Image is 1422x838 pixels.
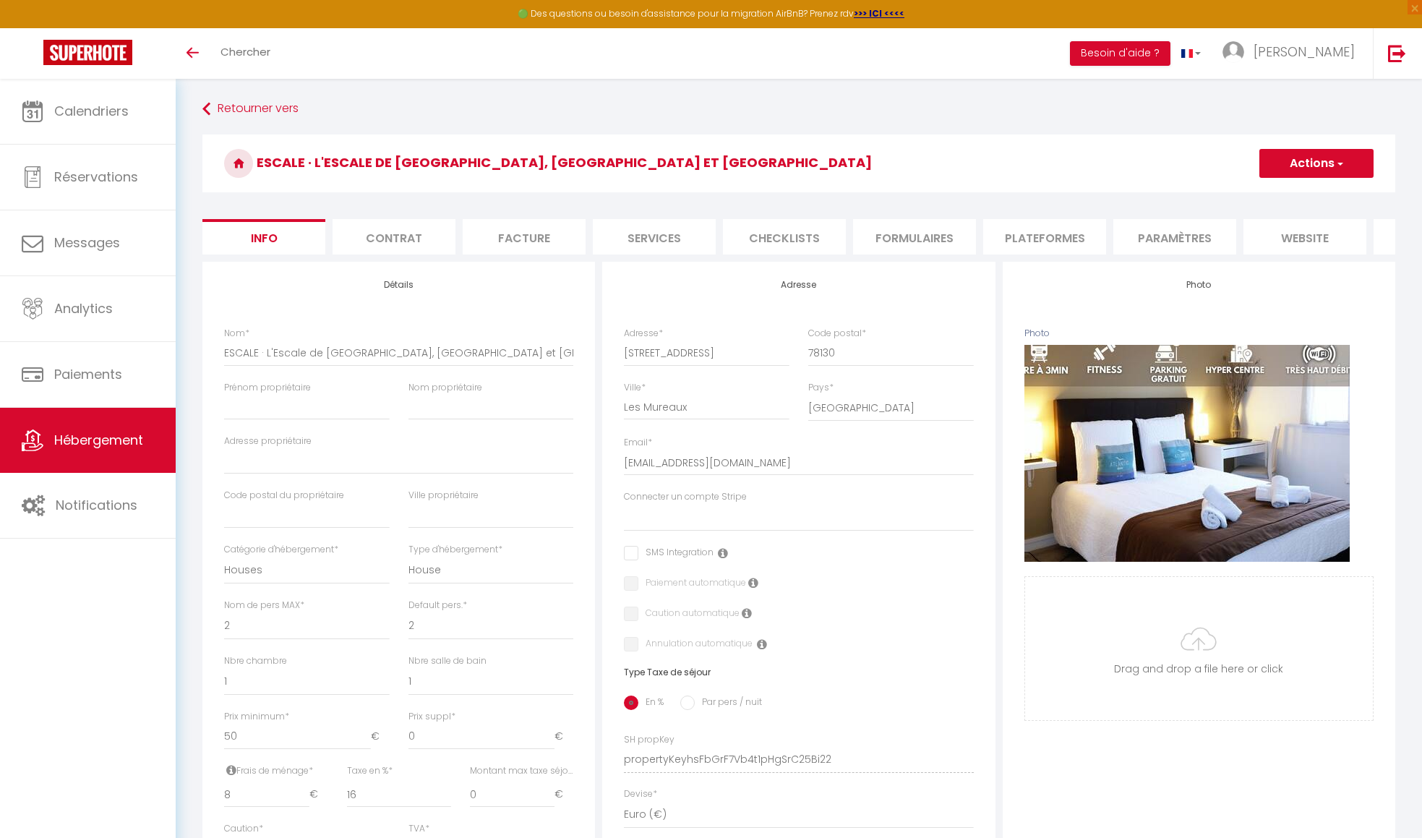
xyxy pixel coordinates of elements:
[854,7,904,20] a: >>> ICI <<<<
[624,327,663,341] label: Adresse
[224,280,573,290] h4: Détails
[624,436,652,450] label: Email
[1222,41,1244,63] img: ...
[1388,44,1406,62] img: logout
[371,724,390,750] span: €
[1113,219,1236,255] li: Paramètres
[210,28,281,79] a: Chercher
[408,654,487,668] label: Nbre salle de bain
[1243,219,1366,255] li: website
[624,381,646,395] label: Ville
[723,219,846,255] li: Checklists
[470,782,555,808] input: Montant max taxe séjour
[408,822,429,836] label: TVA
[54,299,113,317] span: Analytics
[408,710,455,724] label: Prix suppl
[624,667,973,677] h6: Type Taxe de séjour
[224,543,338,557] label: Catégorie d'hébergement
[983,219,1106,255] li: Plateformes
[224,599,304,612] label: Nom de pers MAX
[224,435,312,448] label: Adresse propriétaire
[408,599,467,612] label: Default pers.
[624,733,674,747] label: SH propKey
[638,607,740,623] label: Caution automatique
[54,168,138,186] span: Réservations
[408,489,479,503] label: Ville propriétaire
[347,764,393,778] label: Taxe en %
[224,381,311,395] label: Prénom propriétaire
[224,710,289,724] label: Prix minimum
[1259,149,1374,178] button: Actions
[54,102,129,120] span: Calendriers
[554,782,573,808] span: €
[638,696,664,711] label: En %
[224,489,344,503] label: Code postal du propriétaire
[56,496,137,514] span: Notifications
[347,782,451,808] input: Taxe en %
[408,543,502,557] label: Type d'hébergement
[202,96,1395,122] a: Retourner vers
[333,219,455,255] li: Contrat
[1254,43,1355,61] span: [PERSON_NAME]
[1212,28,1373,79] a: ... [PERSON_NAME]
[309,782,328,808] span: €
[202,134,1395,192] h3: ESCALE · L'Escale de [GEOGRAPHIC_DATA], [GEOGRAPHIC_DATA] et [GEOGRAPHIC_DATA]
[54,234,120,252] span: Messages
[624,490,747,504] label: Connecter un compte Stripe
[470,764,574,778] label: Montant max taxe séjour
[220,44,270,59] span: Chercher
[1024,280,1374,290] h4: Photo
[54,365,122,383] span: Paiements
[853,219,976,255] li: Formulaires
[54,431,143,449] span: Hébergement
[224,327,249,341] label: Nom
[1024,327,1050,341] label: Photo
[408,381,482,395] label: Nom propriétaire
[224,822,263,836] label: Caution
[624,280,973,290] h4: Adresse
[224,764,313,778] label: Frais de ménage
[1070,41,1170,66] button: Besoin d'aide ?
[554,724,573,750] span: €
[695,696,762,711] label: Par pers / nuit
[808,381,834,395] label: Pays
[593,219,716,255] li: Services
[624,787,657,801] label: Devise
[202,219,325,255] li: Info
[463,219,586,255] li: Facture
[808,327,866,341] label: Code postal
[224,654,287,668] label: Nbre chambre
[43,40,132,65] img: Super Booking
[638,576,746,592] label: Paiement automatique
